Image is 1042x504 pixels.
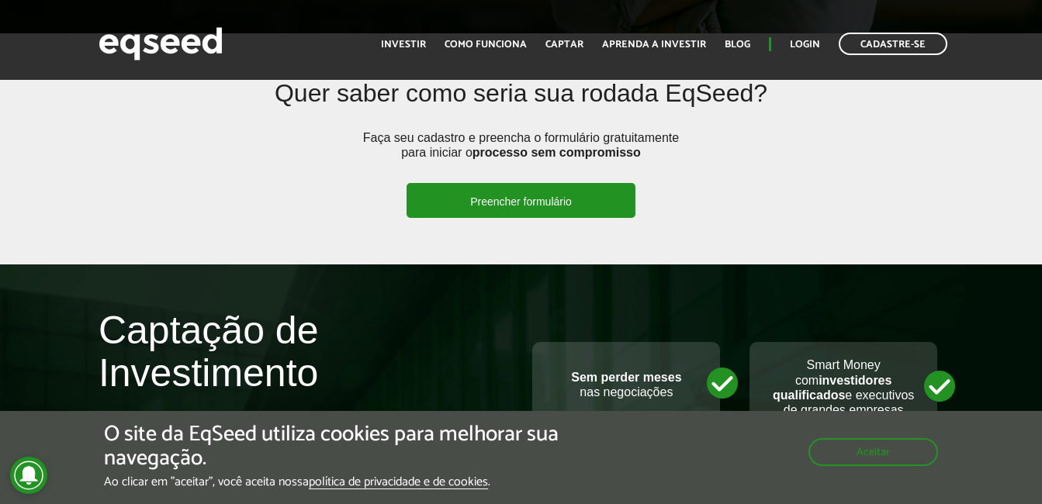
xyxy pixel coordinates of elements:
[790,40,820,50] a: Login
[99,23,223,64] img: EqSeed
[309,476,488,489] a: política de privacidade e de cookies
[839,33,947,55] a: Cadastre-se
[358,130,684,183] p: Faça seu cadastro e preencha o formulário gratuitamente para iniciar o
[104,423,604,471] h5: O site da EqSeed utiliza cookies para melhorar sua navegação.
[473,146,641,159] strong: processo sem compromisso
[602,40,706,50] a: Aprenda a investir
[725,40,750,50] a: Blog
[765,357,922,417] p: Smart Money com e executivos de grandes empresas
[407,183,635,218] a: Preencher formulário
[104,475,604,489] p: Ao clicar em "aceitar", você aceita nossa .
[808,438,938,466] button: Aceitar
[571,371,681,384] strong: Sem perder meses
[185,80,857,130] h2: Quer saber como seria sua rodada EqSeed?
[545,40,583,50] a: Captar
[548,370,704,399] p: nas negociações
[445,40,527,50] a: Como funciona
[381,40,426,50] a: Investir
[99,309,510,418] h2: Captação de Investimento
[773,374,891,402] strong: investidores qualificados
